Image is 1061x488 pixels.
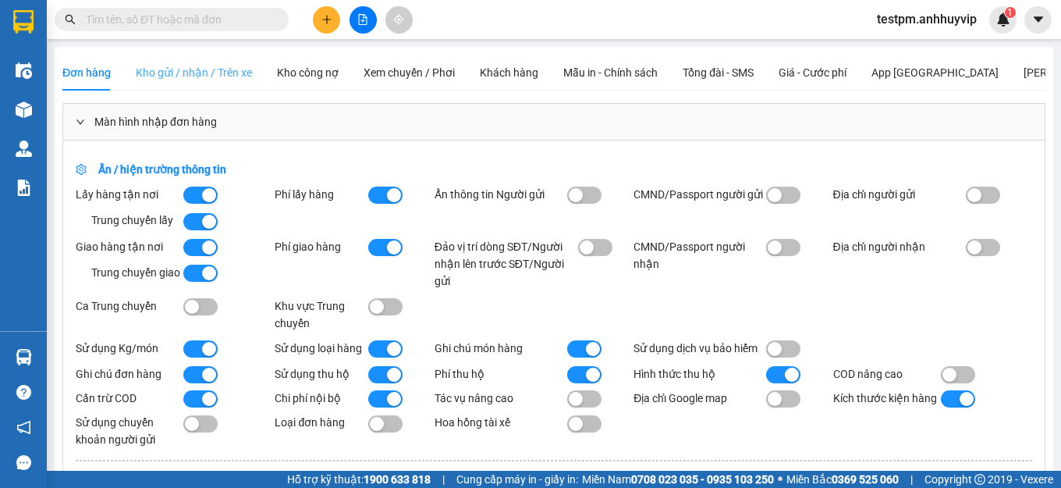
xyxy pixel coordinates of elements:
[76,390,183,407] div: Cấn trừ COD
[76,414,183,448] div: Sử dụng chuyển khoản người gửi
[63,104,1045,140] div: Màn hình nhập đơn hàng
[275,365,367,383] div: Sử dụng thu hộ
[16,141,32,157] img: warehouse-icon
[435,186,567,203] div: Ẩn thông tin Người gửi
[16,102,32,118] img: warehouse-icon
[136,66,252,79] span: Kho gửi / nhận / Trên xe
[65,14,76,25] span: search
[633,186,766,203] div: CMND/Passport người gửi
[62,66,111,79] span: Đơn hàng
[1007,7,1013,18] span: 1
[76,297,183,315] div: Ca Trung chuyển
[631,473,774,486] strong: 0708 023 035 - 0935 103 250
[442,471,445,488] span: |
[871,64,999,81] div: App [GEOGRAPHIC_DATA]
[779,66,846,79] span: Giá - Cước phí
[435,390,567,407] div: Tác vụ nâng cao
[76,365,183,383] div: Ghi chú đơn hàng
[16,385,31,400] span: question-circle
[364,473,431,486] strong: 1900 633 818
[275,297,367,332] div: Khu vực Trung chuyển
[996,12,1010,27] img: icon-new-feature
[786,471,899,488] span: Miền Bắc
[364,66,455,79] span: Xem chuyến / Phơi
[633,340,766,357] div: Sử dụng dịch vụ bảo hiểm
[76,264,183,281] div: Trung chuyển giao
[277,64,339,81] div: Kho công nợ
[275,186,367,203] div: Phí lấy hàng
[1031,12,1045,27] span: caret-down
[76,212,183,229] div: Trung chuyển lấy
[350,6,377,34] button: file-add
[435,238,567,290] div: Đảo vị trí dòng SĐT/Người nhận lên trước SĐT/Người gửi
[582,471,774,488] span: Miền Nam
[16,180,32,196] img: solution-icon
[633,238,766,272] div: CMND/Passport người nhận
[385,6,413,34] button: aim
[832,473,899,486] strong: 0369 525 060
[76,238,183,255] div: Giao hàng tận nơi
[910,471,913,488] span: |
[833,390,941,407] div: Kích thước kiện hàng
[357,14,368,25] span: file-add
[563,66,658,79] span: Mẫu in - Chính sách
[16,420,31,435] span: notification
[76,340,183,357] div: Sử dụng Kg/món
[313,6,340,34] button: plus
[16,349,32,365] img: warehouse-icon
[275,390,367,407] div: Chi phí nội bộ
[435,340,567,357] div: Ghi chú món hàng
[435,414,567,431] div: Hoa hồng tài xế
[633,390,766,407] div: Địa chỉ Google map
[275,238,367,255] div: Phí giao hàng
[778,476,782,483] span: ⚪️
[1024,6,1052,34] button: caret-down
[480,64,538,81] div: Khách hàng
[435,365,567,383] div: Phí thu hộ
[287,471,431,488] span: Hỗ trợ kỹ thuật:
[16,455,31,470] span: message
[76,161,474,178] div: Ẩn / hiện trường thông tin
[275,414,367,431] div: Loại đơn hàng
[456,471,578,488] span: Cung cấp máy in - giấy in:
[321,14,332,25] span: plus
[864,9,989,29] span: testpm.anhhuyvip
[275,340,367,357] div: Sử dụng loại hàng
[833,238,966,255] div: Địa chỉ người nhận
[393,14,404,25] span: aim
[1005,7,1016,18] sup: 1
[76,186,183,203] div: Lấy hàng tận nơi
[86,11,270,28] input: Tìm tên, số ĐT hoặc mã đơn
[974,474,985,485] span: copyright
[833,186,966,203] div: Địa chỉ người gửi
[833,365,941,383] div: COD nâng cao
[16,62,32,79] img: warehouse-icon
[13,10,34,34] img: logo-vxr
[76,117,85,126] span: right
[683,66,754,79] span: Tổng đài - SMS
[633,365,766,383] div: Hình thức thu hộ
[76,164,87,175] span: setting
